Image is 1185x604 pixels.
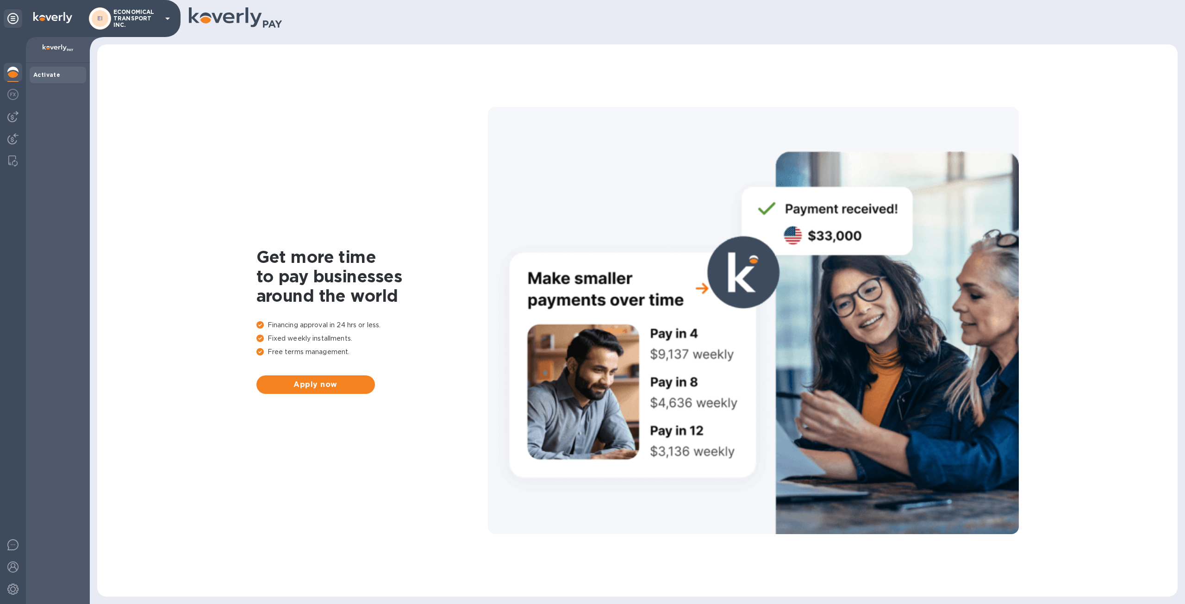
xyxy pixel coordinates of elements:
[256,320,488,330] p: Financing approval in 24 hrs or less.
[256,347,488,357] p: Free terms management.
[113,9,160,28] p: ECONOMICAL TRANSPORT INC.
[97,15,103,22] b: EI
[33,71,60,78] b: Activate
[256,334,488,343] p: Fixed weekly installments.
[7,89,19,100] img: Foreign exchange
[264,379,368,390] span: Apply now
[256,375,375,394] button: Apply now
[33,12,72,23] img: Logo
[4,9,22,28] div: Unpin categories
[256,247,488,305] h1: Get more time to pay businesses around the world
